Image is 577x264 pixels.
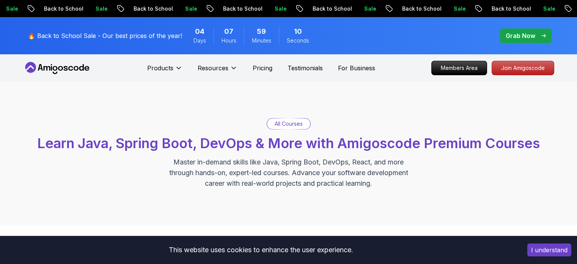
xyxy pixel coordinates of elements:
[506,31,535,40] p: Grab Now
[537,5,561,13] p: Sale
[275,120,303,128] p: All Courses
[147,63,173,73] p: Products
[6,242,516,258] div: This website uses cookies to enhance the user experience.
[527,243,571,256] button: Accept cookies
[294,26,302,37] span: 10 Seconds
[127,5,179,13] p: Back to School
[37,135,540,152] span: Learn Java, Spring Boot, DevOps & More with Amigoscode Premium Courses
[217,5,268,13] p: Back to School
[338,63,375,73] a: For Business
[89,5,113,13] p: Sale
[306,5,358,13] p: Back to School
[252,37,271,44] span: Minutes
[492,61,554,75] a: Join Amigoscode
[358,5,382,13] p: Sale
[179,5,203,13] p: Sale
[253,63,272,73] a: Pricing
[193,37,206,44] span: Days
[447,5,472,13] p: Sale
[38,5,89,13] p: Back to School
[431,61,487,75] a: Members Area
[288,63,323,73] a: Testimonials
[396,5,447,13] p: Back to School
[195,26,204,37] span: 4 Days
[222,37,236,44] span: Hours
[147,63,182,79] button: Products
[485,5,537,13] p: Back to School
[224,26,233,37] span: 7 Hours
[257,26,266,37] span: 59 Minutes
[198,63,228,73] p: Resources
[287,37,309,44] span: Seconds
[268,5,292,13] p: Sale
[161,157,416,189] p: Master in-demand skills like Java, Spring Boot, DevOps, React, and more through hands-on, expert-...
[432,61,487,75] p: Members Area
[28,31,182,40] p: 🔥 Back to School Sale - Our best prices of the year!
[198,63,237,79] button: Resources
